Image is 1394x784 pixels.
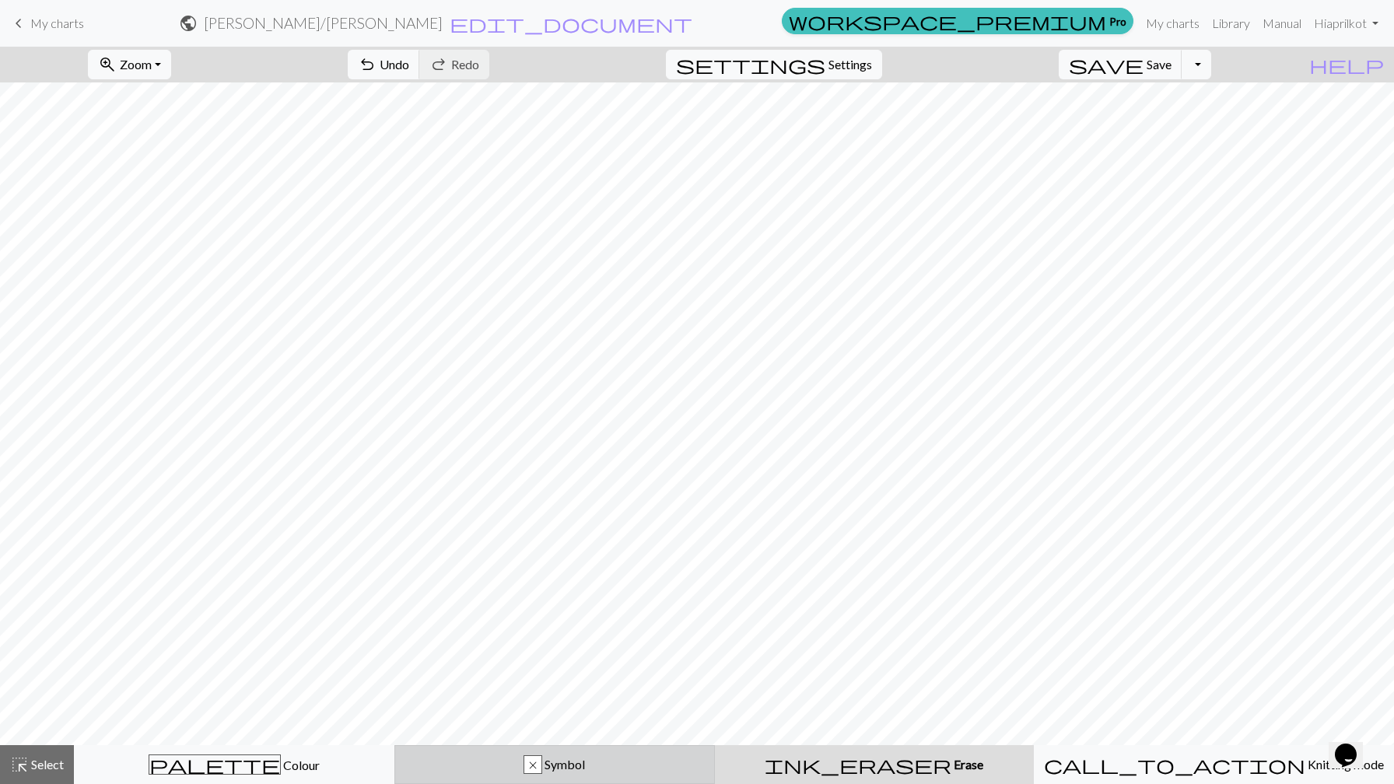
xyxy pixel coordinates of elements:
[1308,8,1385,39] a: Hiaprilkot
[676,54,825,75] span: settings
[348,50,420,79] button: Undo
[204,14,443,32] h2: [PERSON_NAME] / [PERSON_NAME]
[789,10,1106,32] span: workspace_premium
[828,55,872,74] span: Settings
[951,757,983,772] span: Erase
[1309,54,1384,75] span: help
[1206,8,1256,39] a: Library
[715,745,1034,784] button: Erase
[1305,757,1384,772] span: Knitting mode
[450,12,692,34] span: edit_document
[30,16,84,30] span: My charts
[149,754,280,775] span: palette
[179,12,198,34] span: public
[74,745,394,784] button: Colour
[380,57,409,72] span: Undo
[1256,8,1308,39] a: Manual
[676,55,825,74] i: Settings
[1140,8,1206,39] a: My charts
[10,754,29,775] span: highlight_alt
[666,50,882,79] button: SettingsSettings
[98,54,117,75] span: zoom_in
[88,50,171,79] button: Zoom
[120,57,152,72] span: Zoom
[1034,745,1394,784] button: Knitting mode
[358,54,377,75] span: undo
[1059,50,1182,79] button: Save
[1069,54,1144,75] span: save
[281,758,320,772] span: Colour
[782,8,1133,34] a: Pro
[9,10,84,37] a: My charts
[394,745,715,784] button: x Symbol
[1329,722,1378,768] iframe: chat widget
[1147,57,1172,72] span: Save
[29,757,64,772] span: Select
[1044,754,1305,775] span: call_to_action
[542,757,585,772] span: Symbol
[524,756,541,775] div: x
[9,12,28,34] span: keyboard_arrow_left
[765,754,951,775] span: ink_eraser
